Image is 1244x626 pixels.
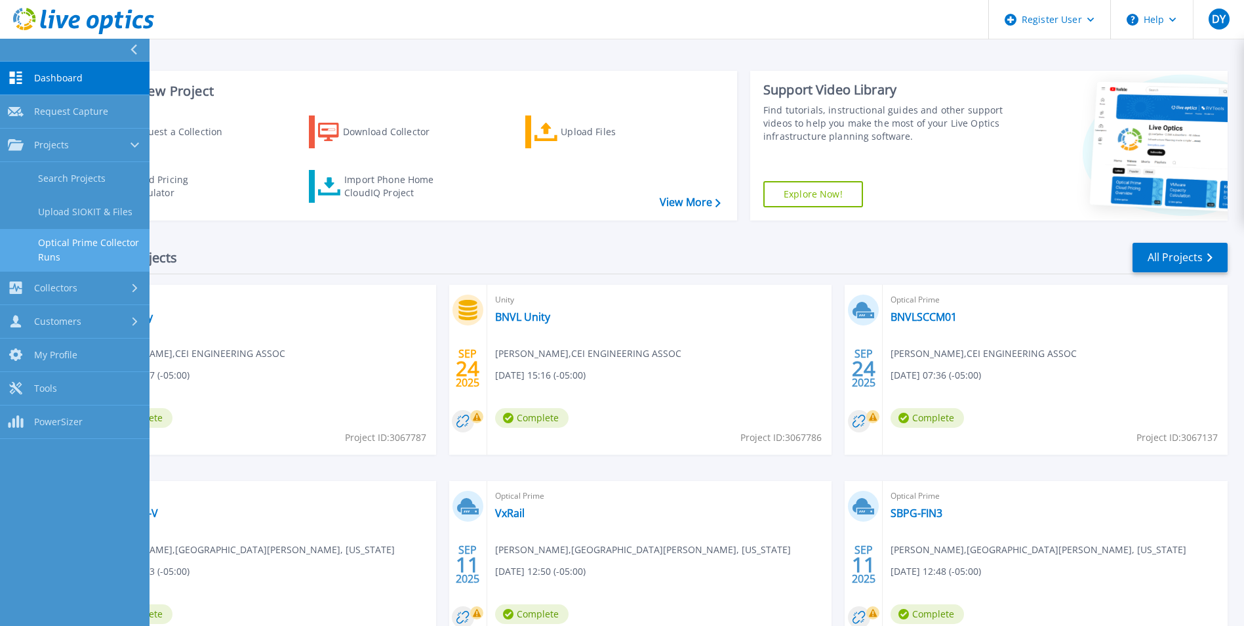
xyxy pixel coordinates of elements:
[129,173,233,199] div: Cloud Pricing Calculator
[309,115,455,148] a: Download Collector
[495,310,550,323] a: BNVL Unity
[34,316,81,327] span: Customers
[495,489,824,503] span: Optical Prime
[495,604,569,624] span: Complete
[34,416,83,428] span: PowerSizer
[495,368,586,383] span: [DATE] 15:16 (-05:00)
[34,282,77,294] span: Collectors
[99,489,428,503] span: Optical Prime
[763,181,863,207] a: Explore Now!
[99,543,395,557] span: [PERSON_NAME] , [GEOGRAPHIC_DATA][PERSON_NAME], [US_STATE]
[456,559,479,570] span: 11
[343,119,448,145] div: Download Collector
[34,383,57,394] span: Tools
[455,344,480,392] div: SEP 2025
[1136,430,1218,445] span: Project ID: 3067137
[660,196,721,209] a: View More
[525,115,672,148] a: Upload Files
[891,564,981,579] span: [DATE] 12:48 (-05:00)
[345,430,426,445] span: Project ID: 3067787
[561,119,666,145] div: Upload Files
[891,293,1220,307] span: Optical Prime
[495,507,525,520] a: VxRail
[34,139,69,151] span: Projects
[891,543,1186,557] span: [PERSON_NAME] , [GEOGRAPHIC_DATA][PERSON_NAME], [US_STATE]
[891,489,1220,503] span: Optical Prime
[93,170,239,203] a: Cloud Pricing Calculator
[891,368,981,383] span: [DATE] 07:36 (-05:00)
[99,293,428,307] span: Unity
[34,72,83,84] span: Dashboard
[495,346,681,361] span: [PERSON_NAME] , CEI ENGINEERING ASSOC
[763,81,1007,98] div: Support Video Library
[495,408,569,428] span: Complete
[495,293,824,307] span: Unity
[763,104,1007,143] div: Find tutorials, instructional guides and other support videos to help you make the most of your L...
[852,559,875,570] span: 11
[851,344,876,392] div: SEP 2025
[891,507,942,520] a: SBPG-FIN3
[93,84,720,98] h3: Start a New Project
[456,363,479,374] span: 24
[495,564,586,579] span: [DATE] 12:50 (-05:00)
[891,346,1077,361] span: [PERSON_NAME] , CEI ENGINEERING ASSOC
[34,106,108,117] span: Request Capture
[891,604,964,624] span: Complete
[1212,14,1226,24] span: DY
[130,119,235,145] div: Request a Collection
[851,541,876,589] div: SEP 2025
[34,349,77,361] span: My Profile
[852,363,875,374] span: 24
[93,115,239,148] a: Request a Collection
[495,543,791,557] span: [PERSON_NAME] , [GEOGRAPHIC_DATA][PERSON_NAME], [US_STATE]
[455,541,480,589] div: SEP 2025
[99,346,285,361] span: [PERSON_NAME] , CEI ENGINEERING ASSOC
[740,430,822,445] span: Project ID: 3067786
[344,173,447,199] div: Import Phone Home CloudIQ Project
[891,310,957,323] a: BNVLSCCM01
[891,408,964,428] span: Complete
[99,310,153,323] a: DALL Unity
[1133,243,1228,272] a: All Projects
